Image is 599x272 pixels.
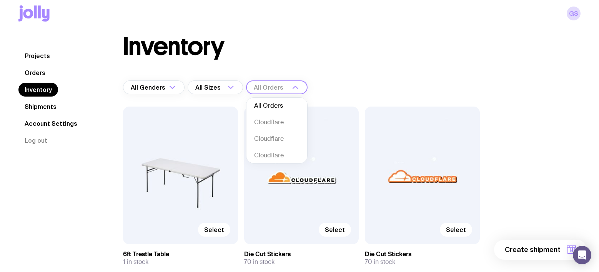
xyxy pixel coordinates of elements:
[567,7,581,20] a: GS
[195,80,222,94] span: All Sizes
[325,226,345,234] span: Select
[246,131,307,147] li: Cloudflare
[18,66,52,80] a: Orders
[123,250,238,258] h3: 6ft Trestle Table
[246,147,307,164] li: Cloudflare
[131,80,167,94] span: All Genders
[222,80,225,94] input: Search for option
[446,226,466,234] span: Select
[246,80,308,94] div: Search for option
[123,34,224,59] h1: Inventory
[123,258,148,266] span: 1 in stock
[365,250,480,258] h3: Die Cut Stickers
[246,114,307,131] li: Cloudflare
[18,83,58,97] a: Inventory
[254,80,290,94] input: Search for option
[123,80,185,94] div: Search for option
[244,258,275,266] span: 70 in stock
[204,226,224,234] span: Select
[494,240,587,260] button: Create shipment
[365,258,395,266] span: 70 in stock
[246,98,307,114] li: All Orders
[505,245,561,254] span: Create shipment
[18,117,83,130] a: Account Settings
[18,49,56,63] a: Projects
[573,246,591,264] div: Open Intercom Messenger
[18,100,63,113] a: Shipments
[188,80,243,94] div: Search for option
[18,133,53,147] button: Log out
[244,250,359,258] h3: Die Cut Stickers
